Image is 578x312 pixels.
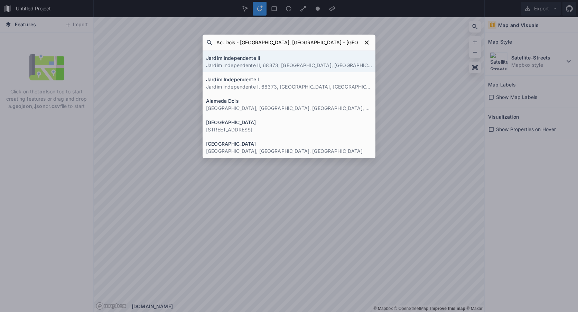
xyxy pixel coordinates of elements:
p: [GEOGRAPHIC_DATA], [GEOGRAPHIC_DATA], [GEOGRAPHIC_DATA], 68371-296, [GEOGRAPHIC_DATA] [206,104,372,112]
p: [GEOGRAPHIC_DATA], [GEOGRAPHIC_DATA], [GEOGRAPHIC_DATA] [206,147,372,155]
h4: [GEOGRAPHIC_DATA] [206,140,372,147]
input: Search placess... [213,36,362,49]
p: Jardim Independente I, 68373, [GEOGRAPHIC_DATA], [GEOGRAPHIC_DATA], [GEOGRAPHIC_DATA] [206,83,372,90]
p: Jardim Independente II, 68373, [GEOGRAPHIC_DATA], [GEOGRAPHIC_DATA], [GEOGRAPHIC_DATA] [206,62,372,69]
p: [STREET_ADDRESS] [206,126,372,133]
h4: Jardim Independente II [206,54,372,62]
h4: Jardim Independente I [206,76,372,83]
h4: [GEOGRAPHIC_DATA] [206,119,372,126]
h4: Alameda Dois [206,97,372,104]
